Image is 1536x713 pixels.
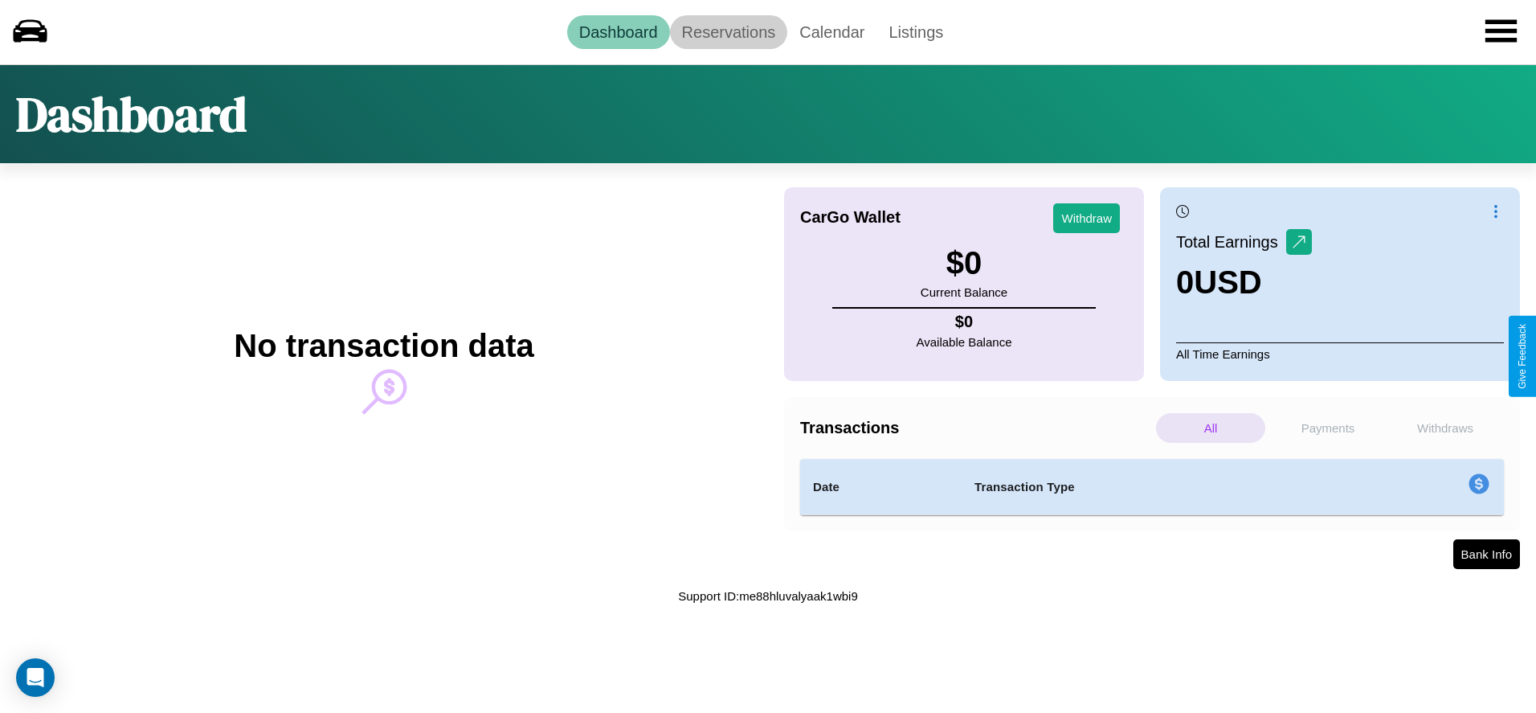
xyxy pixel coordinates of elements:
p: Current Balance [921,281,1007,303]
p: Available Balance [917,331,1012,353]
h4: Transactions [800,419,1152,437]
p: Payments [1273,413,1383,443]
button: Bank Info [1453,539,1520,569]
h4: Transaction Type [974,477,1338,497]
div: Open Intercom Messenger [16,658,55,697]
h4: $ 0 [917,313,1012,331]
h3: 0 USD [1176,264,1312,301]
a: Calendar [787,15,876,49]
p: All Time Earnings [1176,342,1504,365]
h4: CarGo Wallet [800,208,901,227]
p: Support ID: me88hluvalyaak1wbi9 [678,585,857,607]
h1: Dashboard [16,81,247,147]
div: Give Feedback [1517,324,1528,389]
a: Listings [876,15,955,49]
a: Reservations [670,15,788,49]
h2: No transaction data [234,328,533,364]
p: Total Earnings [1176,227,1286,256]
p: Withdraws [1391,413,1500,443]
p: All [1156,413,1265,443]
button: Withdraw [1053,203,1120,233]
a: Dashboard [567,15,670,49]
h3: $ 0 [921,245,1007,281]
table: simple table [800,459,1504,515]
h4: Date [813,477,949,497]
